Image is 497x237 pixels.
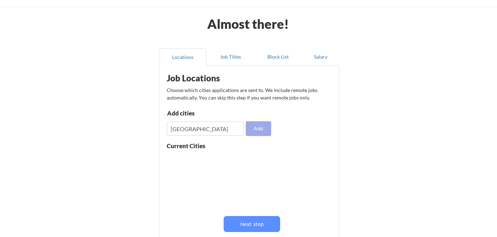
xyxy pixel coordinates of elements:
button: Add [246,122,271,136]
button: Block List [254,48,302,65]
div: Almost there! [199,17,298,30]
div: Choose which cities applications are sent to. We include remote jobs automatically. You can skip ... [167,86,330,101]
div: Add cities [167,110,241,116]
button: Locations [159,48,207,65]
div: Job Locations [167,74,256,82]
input: Type here... [167,122,244,136]
div: Current Cities [167,143,221,149]
button: Job Titles [207,48,254,65]
button: Salary [302,48,339,65]
button: Next step [224,216,280,232]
